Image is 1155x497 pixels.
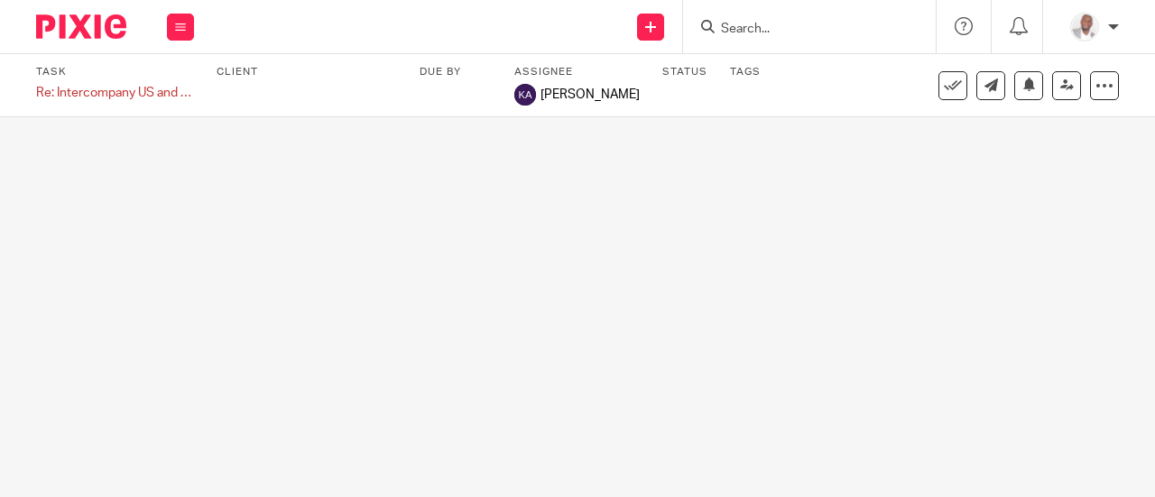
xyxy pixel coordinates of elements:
span: [PERSON_NAME] [541,86,640,104]
label: Status [662,65,707,79]
label: Tags [730,65,761,79]
div: Re: Intercompany US and UG ~Co CEO&#39;s Travel Expenses [36,84,194,102]
img: Kevin Asinde [514,84,536,106]
div: Re: Intercompany US and UG ~Co CEO's Travel Expenses [36,84,194,102]
label: Task [36,65,194,79]
img: Pixie [36,14,126,39]
label: Client [217,65,397,79]
input: Search [719,22,882,38]
label: Assignee [514,65,640,79]
img: Paul%20S%20-%20Picture.png [1070,13,1099,41]
label: Due by [420,65,492,79]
